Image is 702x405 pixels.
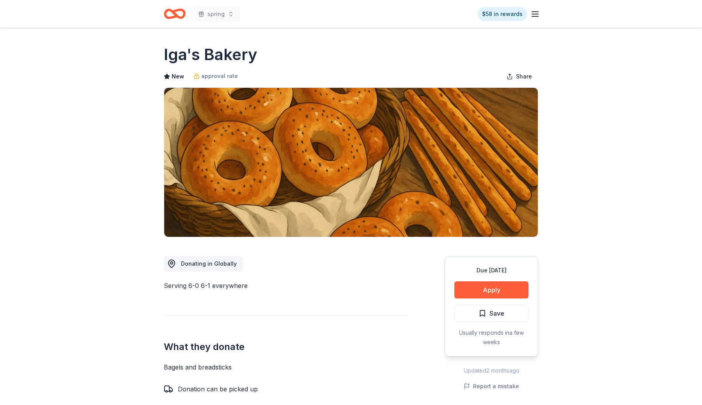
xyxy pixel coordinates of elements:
a: Home [164,5,186,23]
div: Due [DATE] [454,266,528,275]
button: Apply [454,281,528,298]
span: Share [516,72,532,81]
div: Serving 6-0 6-1 everywhere [164,281,407,290]
span: New [172,72,184,81]
div: Bagels and breadsticks [164,362,407,372]
h2: What they donate [164,341,407,353]
h1: Iga's Bakery [164,44,257,66]
div: Donation can be picked up [178,384,258,394]
button: Report a mistake [464,382,519,391]
span: spring [207,9,225,19]
div: Updated 2 months ago [445,366,538,375]
span: Save [489,308,504,318]
a: approval rate [193,71,238,81]
a: $58 in rewards [477,7,527,21]
img: Image for Iga's Bakery [164,88,538,237]
span: Donating in Globally [181,260,237,267]
button: spring [192,6,240,22]
span: approval rate [201,71,238,81]
div: Usually responds in a few weeks [454,328,528,347]
button: Share [500,69,538,84]
button: Save [454,305,528,322]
